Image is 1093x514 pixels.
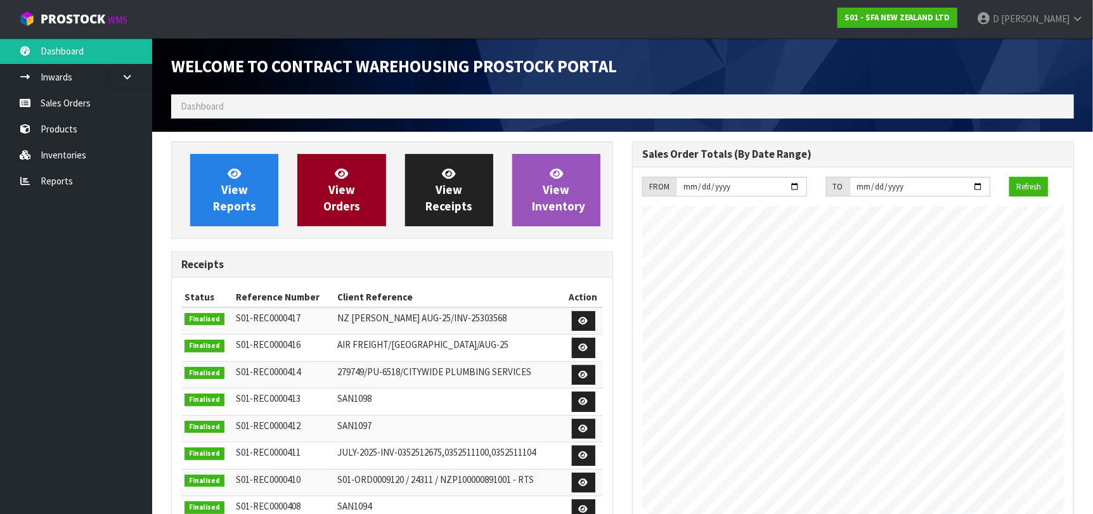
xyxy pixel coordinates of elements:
span: S01-REC0000414 [236,366,301,378]
span: D [993,13,999,25]
span: Finalised [184,394,224,406]
span: Finalised [184,447,224,460]
span: Dashboard [181,100,224,112]
th: Client Reference [334,287,564,307]
span: SAN1098 [337,392,372,404]
span: View Inventory [532,166,585,214]
button: Refresh [1009,177,1048,197]
span: ProStock [41,11,105,27]
span: Finalised [184,501,224,514]
a: ViewOrders [297,154,385,226]
span: Finalised [184,313,224,326]
span: Finalised [184,475,224,487]
small: WMS [108,14,127,26]
span: Finalised [184,367,224,380]
strong: S01 - SFA NEW ZEALAND LTD [844,12,950,23]
span: S01-REC0000417 [236,312,301,324]
span: View Receipts [425,166,472,214]
h3: Receipts [181,259,603,271]
span: 279749/PU-6518/CITYWIDE PLUMBING SERVICES [337,366,531,378]
span: Welcome to Contract Warehousing ProStock Portal [171,56,617,77]
span: S01-REC0000408 [236,500,301,512]
span: Finalised [184,340,224,352]
div: FROM [642,177,676,197]
th: Reference Number [233,287,333,307]
th: Status [181,287,233,307]
div: TO [826,177,850,197]
img: cube-alt.png [19,11,35,27]
span: View Orders [323,166,360,214]
span: SAN1097 [337,420,372,432]
span: S01-REC0000416 [236,338,301,350]
th: Action [564,287,603,307]
span: Finalised [184,421,224,434]
span: S01-REC0000413 [236,392,301,404]
span: S01-ORD0009120 / 24311 / NZP100000891001 - RTS [337,473,534,485]
span: S01-REC0000412 [236,420,301,432]
span: S01-REC0000410 [236,473,301,485]
span: [PERSON_NAME] [1001,13,1070,25]
span: JULY-2025-INV-0352512675,0352511100,0352511104 [337,446,536,458]
span: S01-REC0000411 [236,446,301,458]
span: View Reports [213,166,256,214]
span: SAN1094 [337,500,372,512]
a: ViewReports [190,154,278,226]
a: ViewReceipts [405,154,493,226]
h3: Sales Order Totals (By Date Range) [642,148,1064,160]
span: NZ [PERSON_NAME] AUG-25/INV-25303568 [337,312,507,324]
a: ViewInventory [512,154,600,226]
span: AIR FREIGHT/[GEOGRAPHIC_DATA]/AUG-25 [337,338,508,350]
